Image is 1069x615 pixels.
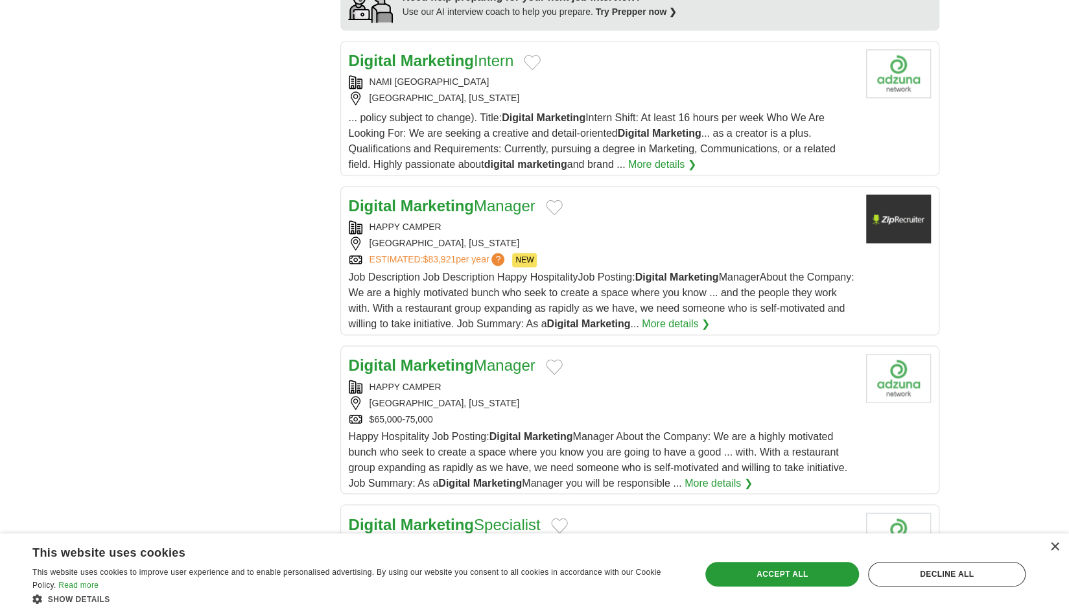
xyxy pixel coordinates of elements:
div: HAPPY CAMPER [349,380,856,393]
strong: Marketing [401,197,474,215]
button: Add to favorite jobs [551,518,568,533]
strong: Digital [349,197,396,215]
a: Try Prepper now ❯ [596,6,677,17]
strong: Marketing [401,515,474,533]
strong: Digital [502,112,534,123]
a: Digital MarketingIntern [349,52,514,69]
strong: digital [484,159,515,170]
div: Use our AI interview coach to help you prepare. [403,5,677,19]
a: Read more, opens a new window [58,581,99,590]
strong: Digital [349,52,396,69]
span: $83,921 [423,254,456,264]
strong: Digital [489,430,521,441]
div: This website uses cookies [32,541,648,561]
button: Add to favorite jobs [546,359,563,375]
a: Digital MarketingManager [349,356,535,374]
strong: Digital [618,128,650,139]
img: Company logo [866,194,931,243]
strong: Marketing [524,430,573,441]
strong: Marketing [473,477,523,488]
strong: Digital [349,515,396,533]
div: Decline all [868,562,1026,586]
strong: Digital [438,477,470,488]
span: Job Description Job Description Happy HospitalityJob Posting: ManagerAbout the Company: We are a ... [349,272,854,329]
div: HAPPY CAMPER [349,220,856,234]
button: Add to favorite jobs [546,200,563,215]
strong: Marketing [652,128,701,139]
span: This website uses cookies to improve user experience and to enable personalised advertising. By u... [32,568,661,590]
a: Digital MarketingManager [349,197,535,215]
img: Company logo [866,49,931,98]
span: NEW [512,253,537,267]
strong: Digital [546,318,578,329]
a: More details ❯ [642,316,710,332]
img: Company logo [866,513,931,561]
button: Add to favorite jobs [524,54,541,70]
span: Happy Hospitality Job Posting: Manager About the Company: We are a highly motivated bunch who see... [349,430,847,488]
span: ... policy subject to change). Title: Intern Shift: At least 16 hours per week Who We Are Looking... [349,112,836,170]
strong: Digital [349,356,396,374]
a: ESTIMATED:$83,921per year? [370,253,508,267]
div: Close [1050,542,1059,552]
strong: marketing [517,159,567,170]
span: ? [491,253,504,266]
div: NAMI [GEOGRAPHIC_DATA] [349,75,856,89]
div: Accept all [705,562,859,586]
span: Show details [48,595,110,604]
div: [GEOGRAPHIC_DATA], [US_STATE] [349,91,856,105]
a: More details ❯ [628,157,696,172]
img: Company logo [866,354,931,402]
a: More details ❯ [685,475,753,491]
strong: Marketing [401,52,474,69]
div: $65,000-75,000 [349,412,856,426]
div: [GEOGRAPHIC_DATA], [US_STATE] [349,396,856,410]
a: Digital MarketingSpecialist [349,515,541,533]
div: Show details [32,592,681,605]
strong: Marketing [670,272,719,283]
div: [GEOGRAPHIC_DATA], [US_STATE] [349,237,856,250]
strong: Digital [635,272,667,283]
strong: Marketing [401,356,474,374]
strong: Marketing [536,112,585,123]
strong: Marketing [581,318,631,329]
